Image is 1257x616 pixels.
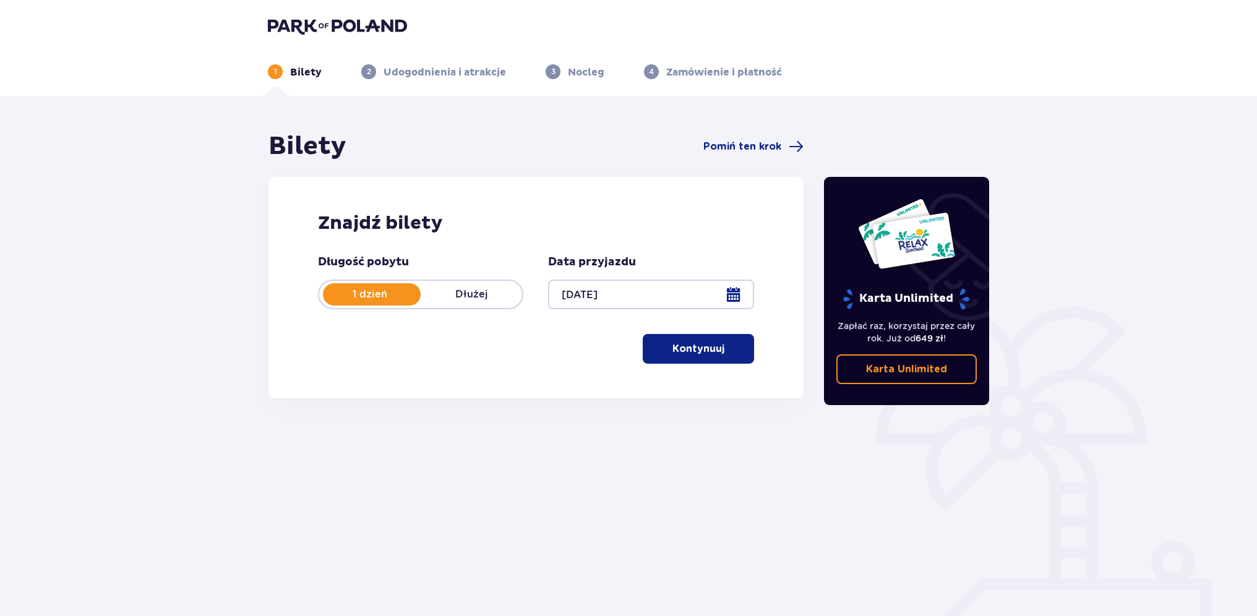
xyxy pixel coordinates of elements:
p: Nocleg [568,66,604,79]
p: Dłużej [421,288,522,301]
span: 649 zł [916,333,943,343]
div: 2Udogodnienia i atrakcje [361,64,506,79]
button: Kontynuuj [643,334,754,364]
p: Udogodnienia i atrakcje [384,66,506,79]
div: 4Zamówienie i płatność [644,64,782,79]
p: Długość pobytu [318,255,409,270]
p: 2 [367,66,371,77]
p: 3 [551,66,556,77]
img: Dwie karty całoroczne do Suntago z napisem 'UNLIMITED RELAX', na białym tle z tropikalnymi liśćmi... [857,198,956,270]
p: Kontynuuj [672,342,724,356]
p: Karta Unlimited [866,362,947,376]
img: Park of Poland logo [268,17,407,35]
p: Karta Unlimited [842,288,971,310]
p: Bilety [290,66,322,79]
a: Pomiń ten krok [703,139,804,154]
div: 1Bilety [268,64,322,79]
span: Pomiń ten krok [703,140,781,153]
p: Zapłać raz, korzystaj przez cały rok. Już od ! [836,320,977,344]
p: 4 [649,66,654,77]
a: Karta Unlimited [836,354,977,384]
p: Data przyjazdu [548,255,636,270]
p: 1 [274,66,277,77]
div: 3Nocleg [546,64,604,79]
p: Zamówienie i płatność [666,66,782,79]
h2: Znajdź bilety [318,212,754,235]
h1: Bilety [268,131,346,162]
p: 1 dzień [319,288,421,301]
